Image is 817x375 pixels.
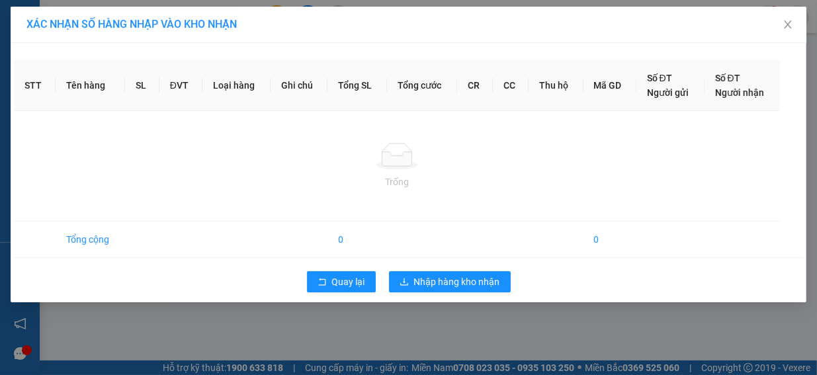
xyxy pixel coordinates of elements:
[414,274,500,289] span: Nhập hàng kho nhận
[387,60,457,111] th: Tổng cước
[307,271,376,292] button: rollbackQuay lại
[783,19,793,30] span: close
[125,60,159,111] th: SL
[56,60,125,111] th: Tên hàng
[715,87,764,98] span: Người nhận
[400,277,409,288] span: download
[583,222,636,258] td: 0
[529,60,583,111] th: Thu hộ
[24,175,769,189] div: Trống
[26,18,237,30] span: XÁC NHẬN SỐ HÀNG NHẬP VÀO KHO NHẬN
[202,60,271,111] th: Loại hàng
[159,60,202,111] th: ĐVT
[56,222,125,258] td: Tổng cộng
[457,60,493,111] th: CR
[332,274,365,289] span: Quay lại
[715,73,740,83] span: Số ĐT
[389,271,511,292] button: downloadNhập hàng kho nhận
[124,32,553,49] li: 271 - [PERSON_NAME] - [GEOGRAPHIC_DATA] - [GEOGRAPHIC_DATA]
[17,17,116,83] img: logo.jpg
[14,60,56,111] th: STT
[327,222,387,258] td: 0
[769,7,806,44] button: Close
[318,277,327,288] span: rollback
[493,60,529,111] th: CC
[647,87,689,98] span: Người gửi
[647,73,672,83] span: Số ĐT
[583,60,636,111] th: Mã GD
[17,90,156,112] b: GỬI : VP Tỉnh Đội
[327,60,387,111] th: Tổng SL
[271,60,328,111] th: Ghi chú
